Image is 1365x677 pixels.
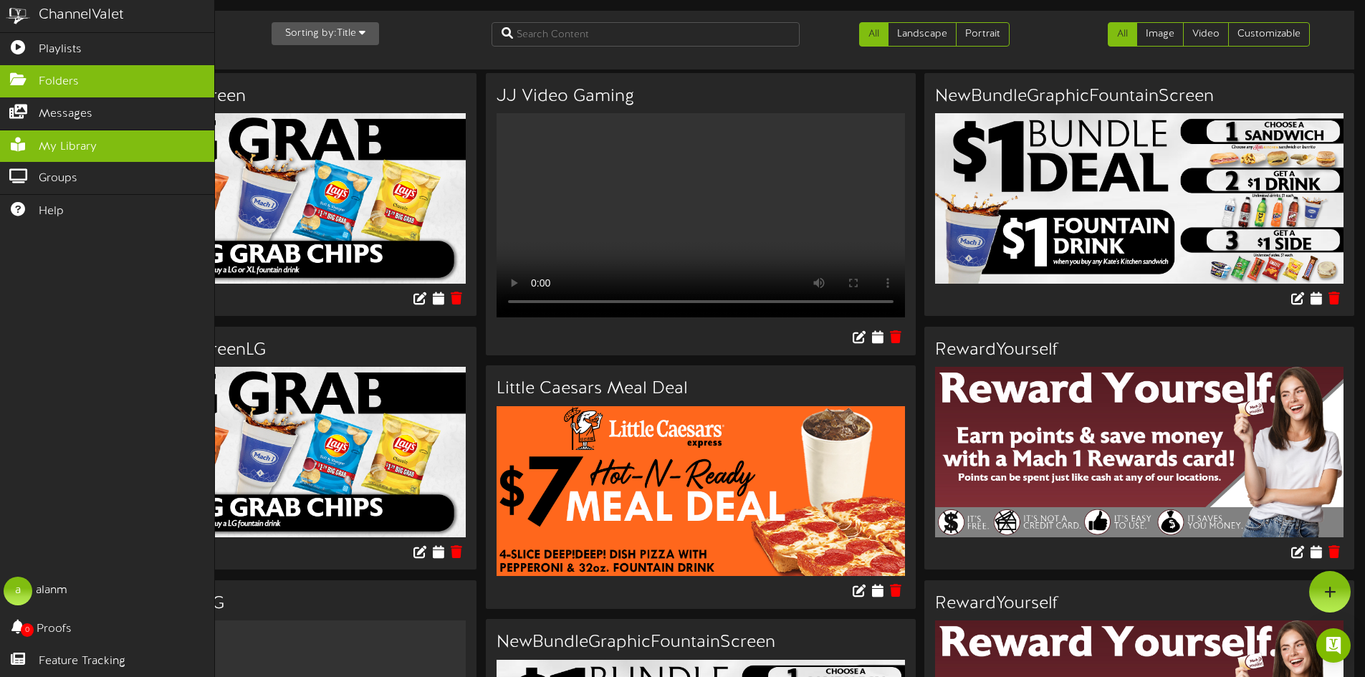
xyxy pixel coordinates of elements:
h3: BigGrabFountainScreen [57,87,466,106]
span: Folders [39,74,79,90]
div: a [4,577,32,605]
span: Feature Tracking [39,653,125,670]
a: Image [1136,22,1184,47]
img: ea23fdeb-8dee-4145-81f3-fb53fd247fbcmealdeal7.jpg [497,406,905,577]
img: b3bdce4e-27b1-485a-b2e7-7555e45ef1cb.jpg [57,113,466,284]
h3: NewBundleGraphicFountainScreen [497,633,905,652]
button: Sorting by:Title [272,22,379,45]
div: alanm [36,582,67,599]
img: ff4dc654-0d28-4bda-908b-8d6dc2ffaf26.jpg [935,367,1344,537]
span: Help [39,203,64,220]
h3: FountainScreenAdLG [57,595,466,613]
span: Proofs [37,621,72,638]
h3: RewardYourself [935,595,1344,613]
a: Customizable [1228,22,1310,47]
h3: NewBundleGraphicFountainScreen [935,87,1344,106]
a: Portrait [956,22,1010,47]
a: Video [1183,22,1229,47]
a: All [1108,22,1137,47]
h3: BigGrabFountainScreenLG [57,341,466,360]
span: 0 [21,623,34,637]
h3: JJ Video Gaming [497,87,905,106]
a: Landscape [888,22,957,47]
input: Search Content [492,22,800,47]
img: a0e099e9-2ea1-437c-a809-204146af2f43.jpg [935,113,1344,284]
span: Groups [39,171,77,187]
div: ChannelValet [39,5,124,26]
span: My Library [39,139,97,155]
a: All [859,22,889,47]
span: Messages [39,106,92,123]
h3: RewardYourself [935,341,1344,360]
div: Open Intercom Messenger [1316,628,1351,663]
span: Playlists [39,42,82,58]
h3: Little Caesars Meal Deal [497,380,905,398]
img: 8207bed6-2f9c-4e29-ad71-b4c9b2183165.jpg [57,367,466,537]
video: Your browser does not support HTML5 video. [497,113,905,317]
